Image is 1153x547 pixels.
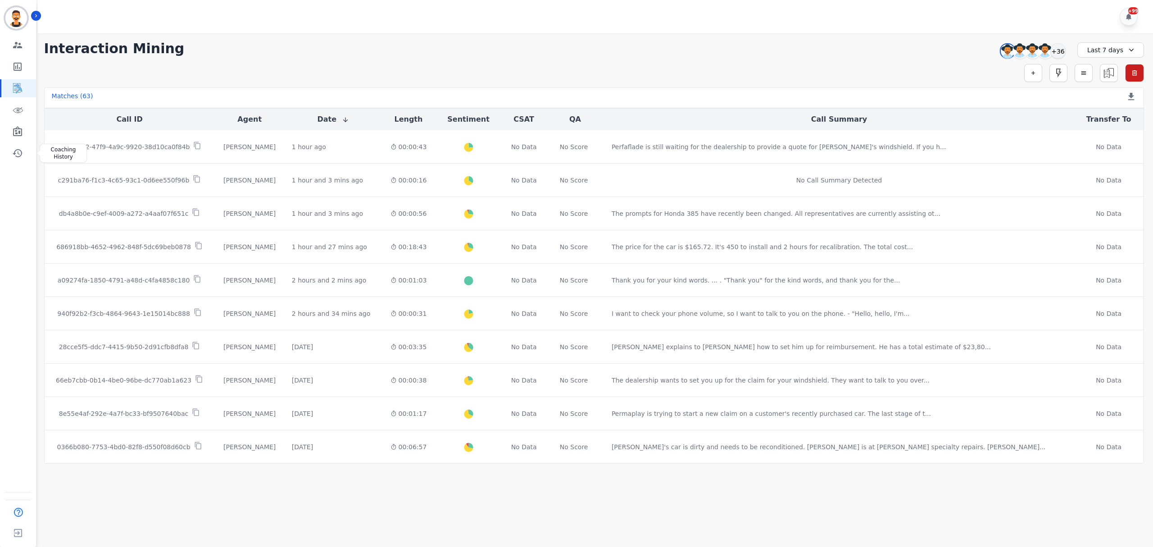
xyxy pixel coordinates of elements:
div: [PERSON_NAME] [222,342,277,351]
p: c291ba76-f1c3-4c65-93c1-0d6ee550f96b [58,176,189,185]
div: 00:18:43 [389,242,428,251]
div: 00:00:56 [389,209,428,218]
p: 8e55e4af-292e-4a7f-bc33-bf9507640bac [59,409,188,418]
div: No Data [509,342,539,351]
p: a09274fa-1850-4791-a48d-c4fa4858c180 [58,276,190,285]
div: 1 hour and 27 mins ago [292,242,367,251]
div: [PERSON_NAME] explains to [PERSON_NAME] how to set him up for reimbursement. He has a total estim... [612,342,991,351]
div: No Data [509,442,539,451]
div: No Data [1081,276,1136,285]
button: QA [569,114,581,125]
p: 66eb7cbb-0b14-4be0-96be-dc770ab1a623 [56,376,191,385]
div: No Data [1081,376,1136,385]
button: Sentiment [447,114,489,125]
div: 00:01:03 [389,276,428,285]
div: 2 hours and 2 mins ago [292,276,367,285]
div: No Score [560,442,588,451]
div: No Call Summary Detected [612,176,1067,185]
div: No Data [1081,309,1136,318]
div: [PERSON_NAME] [222,242,277,251]
div: Thank you for your kind words. ... . "Thank you" for the kind words, and thank you for the ... [612,276,900,285]
button: Agent [237,114,262,125]
div: [PERSON_NAME] [222,309,277,318]
div: 00:00:38 [389,376,428,385]
button: Date [318,114,350,125]
div: [PERSON_NAME] [222,276,277,285]
div: 00:00:16 [389,176,428,185]
div: No Data [509,176,539,185]
div: No Score [560,176,588,185]
div: No Score [560,342,588,351]
div: No Data [1081,409,1136,418]
div: Permaplay is trying to start a new claim on a customer's recently purchased car. The last stage o... [612,409,931,418]
div: No Data [509,409,539,418]
div: No Data [509,309,539,318]
button: Call Summary [811,114,867,125]
img: Bordered avatar [5,7,27,29]
div: No Data [1081,342,1136,351]
div: No Data [509,276,539,285]
button: CSAT [513,114,534,125]
div: No Score [560,209,588,218]
div: 00:03:35 [389,342,428,351]
p: 686918bb-4652-4962-848f-5dc69beb0878 [56,242,191,251]
div: The dealership wants to set you up for the claim for your windshield. They want to talk to you ov... [612,376,930,385]
button: Call ID [116,114,142,125]
div: [PERSON_NAME] [222,442,277,451]
div: The prompts for Honda 385 have recently been changed. All representatives are currently assisting... [612,209,940,218]
div: No Score [560,309,588,318]
div: 00:00:43 [389,142,428,151]
div: No Score [560,376,588,385]
div: Last 7 days [1077,42,1144,58]
p: 1a643132-47f9-4a9c-9920-38d10ca0f84b [58,142,190,151]
div: I want to check your phone volume, so I want to talk to you on the phone. - "Hello, hello, I'm ... [612,309,910,318]
div: No Data [509,209,539,218]
div: No Score [560,242,588,251]
div: The price for the car is $165.72. It's 450 to install and 2 hours for recalibration. The total co... [612,242,913,251]
div: [PERSON_NAME] [222,209,277,218]
div: No Data [509,242,539,251]
div: +36 [1050,43,1066,59]
div: 1 hour and 3 mins ago [292,176,363,185]
div: Perfaflade is still waiting for the dealership to provide a quote for [PERSON_NAME]'s windshield.... [612,142,946,151]
div: [DATE] [292,442,313,451]
h1: Interaction Mining [44,41,185,57]
div: 2 hours and 34 mins ago [292,309,370,318]
div: [PERSON_NAME] [222,176,277,185]
div: [PERSON_NAME] [222,142,277,151]
div: No Score [560,276,588,285]
div: +99 [1128,7,1138,14]
div: 00:06:57 [389,442,428,451]
button: Transfer To [1086,114,1131,125]
div: No Data [509,376,539,385]
div: [PERSON_NAME] [222,409,277,418]
div: [DATE] [292,342,313,351]
div: Matches ( 63 ) [52,91,93,104]
div: [PERSON_NAME]'s car is dirty and needs to be reconditioned. [PERSON_NAME] is at [PERSON_NAME] spe... [612,442,1046,451]
div: [PERSON_NAME] [222,376,277,385]
div: [DATE] [292,376,313,385]
div: No Data [1081,209,1136,218]
div: No Score [560,409,588,418]
p: 940f92b2-f3cb-4864-9643-1e15014bc888 [57,309,190,318]
div: 1 hour ago [292,142,326,151]
div: No Data [1081,242,1136,251]
div: 1 hour and 3 mins ago [292,209,363,218]
p: 28cce5f5-ddc7-4415-9b50-2d91cfb8dfa8 [59,342,189,351]
div: No Data [1081,142,1136,151]
button: Length [394,114,422,125]
div: 00:00:31 [389,309,428,318]
div: No Data [1081,442,1136,451]
div: No Score [560,142,588,151]
div: [DATE] [292,409,313,418]
p: db4a8b0e-c9ef-4009-a272-a4aaf07f651c [59,209,189,218]
div: No Data [1081,176,1136,185]
p: 0366b080-7753-4bd0-82f8-d550f08d60cb [57,442,191,451]
div: No Data [509,142,539,151]
div: 00:01:17 [389,409,428,418]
